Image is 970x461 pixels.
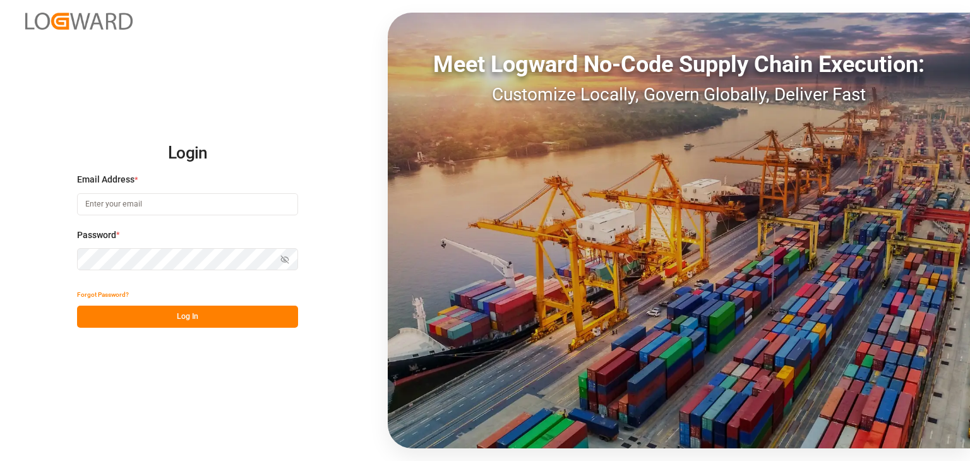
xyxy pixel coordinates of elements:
[25,13,133,30] img: Logward_new_orange.png
[77,306,298,328] button: Log In
[388,81,970,108] div: Customize Locally, Govern Globally, Deliver Fast
[77,173,135,186] span: Email Address
[77,284,129,306] button: Forgot Password?
[388,47,970,81] div: Meet Logward No-Code Supply Chain Execution:
[77,229,116,242] span: Password
[77,133,298,174] h2: Login
[77,193,298,215] input: Enter your email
